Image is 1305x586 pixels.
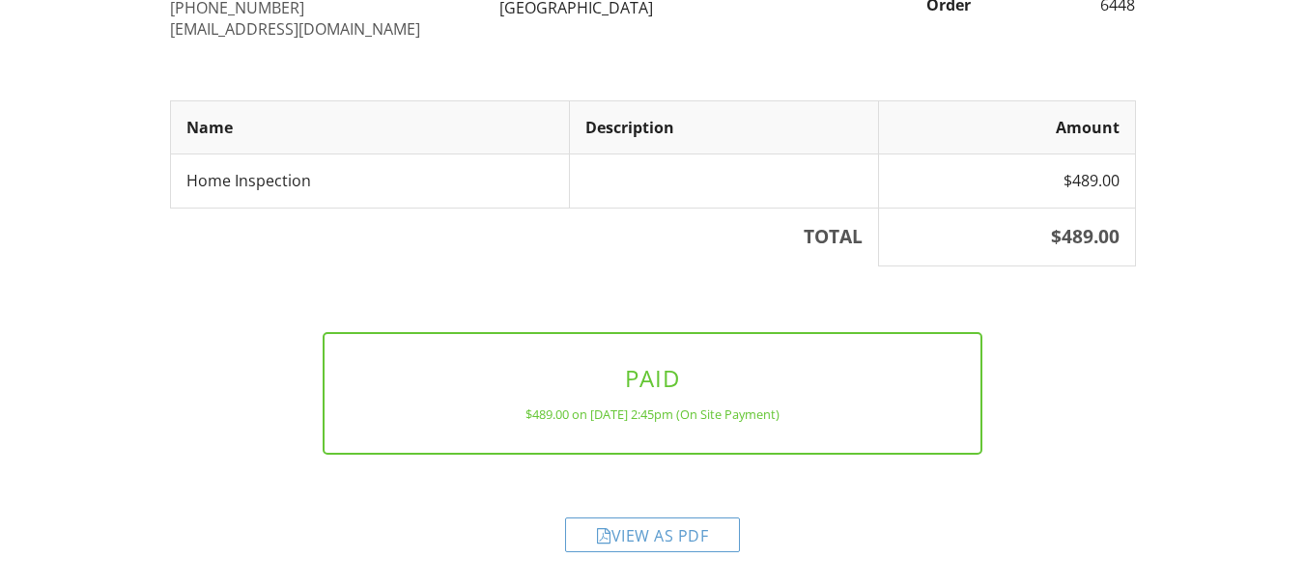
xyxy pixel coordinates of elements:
th: TOTAL [170,208,878,265]
td: Home Inspection [170,154,570,208]
div: View as PDF [565,517,740,552]
th: Name [170,100,570,153]
h3: PAID [355,365,950,391]
th: Amount [878,100,1135,153]
a: View as PDF [565,529,740,550]
div: $489.00 on [DATE] 2:45pm (On Site Payment) [355,406,950,422]
td: $489.00 [878,154,1135,208]
th: $489.00 [878,208,1135,265]
a: [EMAIL_ADDRESS][DOMAIN_NAME] [170,18,420,40]
th: Description [570,100,878,153]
